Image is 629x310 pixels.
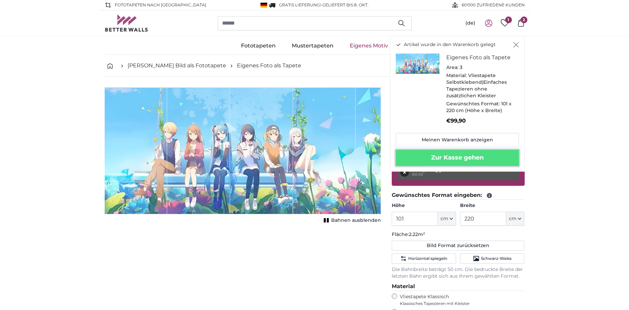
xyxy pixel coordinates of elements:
button: Schließen [513,41,519,48]
span: Geliefert bis 8. Okt. [322,2,369,7]
span: 1 [505,16,512,23]
span: Schwarz-Weiss [481,256,512,261]
div: 1 of 1 [105,88,381,225]
button: Bild Format zurücksetzen [392,241,525,251]
span: 101 x 220 cm (Höhe x Breite) [446,101,512,113]
span: Bahnen ausblenden [331,217,381,224]
button: (de) [460,17,481,29]
p: Fläche: [392,231,525,238]
span: - [321,2,369,7]
span: Area: [446,64,458,70]
a: Eigenes Foto als Tapete [237,62,301,70]
p: €99,90 [446,117,514,125]
span: Vliestapete Selbstklebend|Einfaches Tapezieren ohne zusätzlichen Kleister [446,72,507,99]
span: GRATIS Lieferung! [279,2,321,7]
button: Horizontal spiegeln [392,253,456,264]
button: cm [438,212,456,226]
img: personalised-photo [396,54,440,74]
span: Artikel wurde in den Warenkorb gelegt [404,41,496,48]
span: Fototapeten nach [GEOGRAPHIC_DATA] [115,2,206,8]
p: Die Bahnbreite beträgt 50 cm. Die bedruckte Breite der letzten Bahn ergibt sich aus Ihrem gewählt... [392,266,525,280]
span: Horizontal spiegeln [408,256,447,261]
div: Artikel wurde in den Warenkorb gelegt [390,36,525,172]
button: cm [506,212,524,226]
label: Höhe [392,202,456,209]
span: cm [441,215,448,222]
label: Vliestapete Klassisch [400,294,519,306]
legend: Material [392,282,525,291]
label: Breite [460,202,524,209]
button: Schwarz-Weiss [460,253,524,264]
legend: Gewünschtes Format eingeben: [392,191,525,200]
nav: breadcrumbs [105,55,525,77]
a: Eigenes Motiv [342,37,396,55]
span: Klassisches Tapezieren mit Kleister [400,301,519,306]
img: Betterwalls [105,14,148,32]
span: 2 [521,16,527,23]
h3: Eigenes Foto als Tapete [446,54,514,62]
span: 3 [460,64,462,70]
button: Bahnen ausblenden [322,216,381,225]
span: 60'000 ZUFRIEDENE KUNDEN [462,2,525,8]
img: Deutschland [260,3,267,8]
button: Zur Kasse gehen [396,150,519,166]
span: Material: [446,72,467,78]
a: Fototapeten [233,37,284,55]
span: Gewünschtes Format: [446,101,500,107]
a: Mustertapeten [284,37,342,55]
span: cm [509,215,517,222]
a: [PERSON_NAME] Bild als Fototapete [128,62,226,70]
a: Meinen Warenkorb anzeigen [396,133,519,147]
span: 2.22m² [409,231,425,237]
